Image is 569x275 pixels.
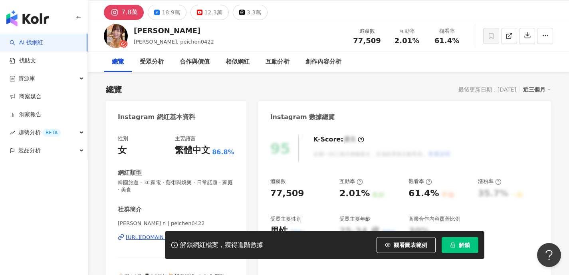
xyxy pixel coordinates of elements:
[162,7,180,18] div: 18.9萬
[377,237,436,253] button: 觀看圖表範例
[6,10,49,26] img: logo
[148,5,186,20] button: 18.9萬
[10,111,42,119] a: 洞察報告
[204,7,222,18] div: 12.3萬
[270,113,335,122] div: Instagram 數據總覽
[42,129,61,137] div: BETA
[180,241,263,249] div: 解鎖網紅檔案，獲得進階數據
[458,86,516,93] div: 最後更新日期：[DATE]
[90,48,131,53] div: 关键词（按流量）
[118,144,127,157] div: 女
[175,135,196,142] div: 主要語言
[21,21,50,28] div: 域名: [URL]
[175,144,210,157] div: 繁體中文
[13,21,19,28] img: website_grey.svg
[270,225,288,237] div: 男性
[10,39,43,47] a: searchAI 找網紅
[339,187,370,200] div: 2.01%
[104,24,128,48] img: KOL Avatar
[408,215,460,223] div: 商業合作內容覆蓋比例
[10,93,42,101] a: 商案媒合
[10,130,15,136] span: rise
[118,220,234,227] span: [PERSON_NAME] n | peichen0422
[353,36,381,45] span: 77,509
[313,135,364,144] div: K-Score :
[18,124,61,141] span: 趨勢分析
[270,215,301,223] div: 受眾主要性別
[408,187,439,200] div: 61.4%
[118,113,195,122] div: Instagram 網紅基本資料
[395,37,419,45] span: 2.01%
[352,27,382,35] div: 追蹤數
[394,242,427,248] span: 觀看圖表範例
[226,57,250,67] div: 相似網紅
[212,148,234,157] span: 86.8%
[180,57,210,67] div: 合作與價值
[442,237,478,253] button: 解鎖
[41,48,61,53] div: 域名概述
[233,5,268,20] button: 3.3萬
[434,37,459,45] span: 61.4%
[118,179,234,193] span: 韓國旅遊 · 3C家電 · 藝術與娛樂 · 日常話題 · 家庭 · 美食
[112,57,124,67] div: 總覽
[22,13,39,19] div: v 4.0.25
[118,169,142,177] div: 網紅類型
[140,57,164,67] div: 受眾分析
[408,178,432,185] div: 觀看率
[190,5,229,20] button: 12.3萬
[339,215,371,223] div: 受眾主要年齡
[523,84,551,95] div: 近三個月
[118,135,128,142] div: 性別
[392,27,422,35] div: 互動率
[270,178,286,185] div: 追蹤數
[134,26,214,36] div: [PERSON_NAME]
[10,57,36,65] a: 找貼文
[18,70,35,88] span: 資源庫
[432,27,462,35] div: 觀看率
[121,7,138,18] div: 7.8萬
[270,187,304,200] div: 77,509
[13,13,19,19] img: logo_orange.svg
[266,57,289,67] div: 互動分析
[305,57,341,67] div: 創作內容分析
[134,39,214,45] span: [PERSON_NAME], peichen0422
[118,205,142,214] div: 社群簡介
[478,178,502,185] div: 漲粉率
[18,141,41,159] span: 競品分析
[104,5,144,20] button: 7.8萬
[32,47,39,54] img: tab_domain_overview_orange.svg
[81,47,88,54] img: tab_keywords_by_traffic_grey.svg
[339,178,363,185] div: 互動率
[106,84,122,95] div: 總覽
[247,7,261,18] div: 3.3萬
